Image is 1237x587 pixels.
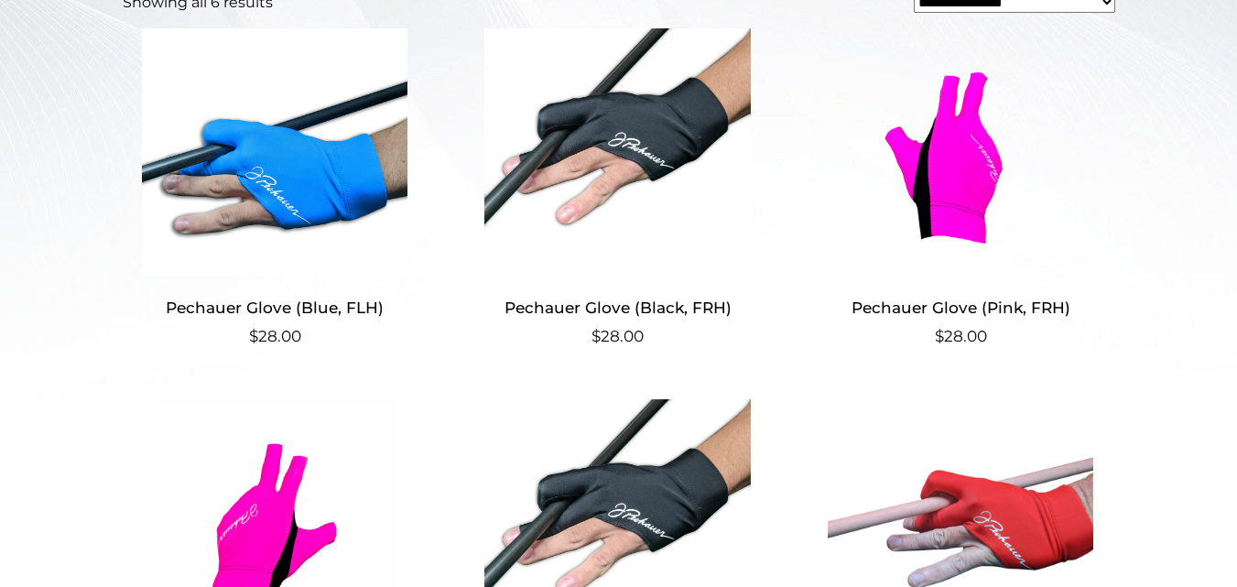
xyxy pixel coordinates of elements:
h2: Pechauer Glove (Blue, FLH) [123,290,428,324]
span: $ [935,327,944,345]
span: $ [249,327,258,345]
a: Pechauer Glove (Black, FRH) $28.00 [465,28,770,348]
img: Pechauer Glove (Pink, FRH) [808,28,1113,276]
a: Pechauer Glove (Blue, FLH) $28.00 [123,28,428,348]
img: Pechauer Glove (Black, FRH) [465,28,770,276]
bdi: 28.00 [591,327,644,345]
span: $ [591,327,601,345]
a: Pechauer Glove (Pink, FRH) $28.00 [808,28,1113,348]
img: Pechauer Glove (Blue, FLH) [123,28,428,276]
bdi: 28.00 [249,327,301,345]
bdi: 28.00 [935,327,987,345]
h2: Pechauer Glove (Pink, FRH) [808,290,1113,324]
h2: Pechauer Glove (Black, FRH) [465,290,770,324]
